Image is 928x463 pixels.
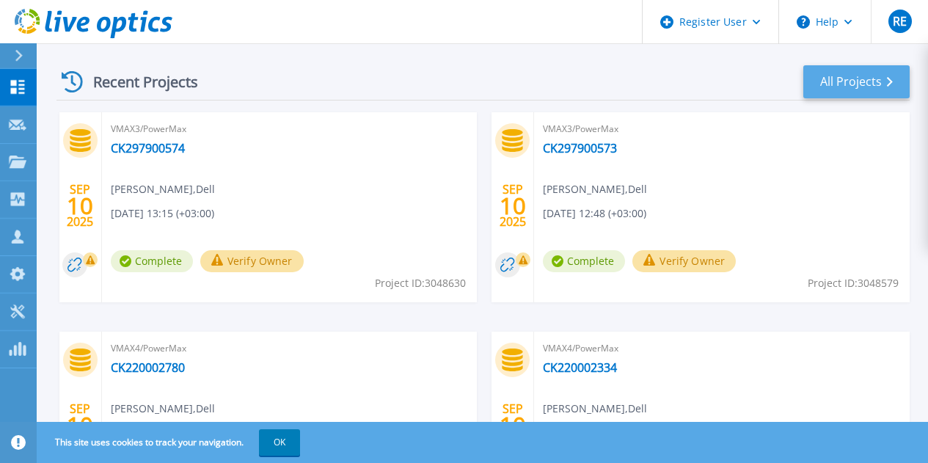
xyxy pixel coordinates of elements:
[67,200,93,212] span: 10
[499,179,527,233] div: SEP 2025
[632,250,736,272] button: Verify Owner
[40,429,300,456] span: This site uses cookies to track your navigation.
[543,181,647,197] span: [PERSON_NAME] , Dell
[111,340,469,357] span: VMAX4/PowerMax
[56,64,218,100] div: Recent Projects
[200,250,304,272] button: Verify Owner
[543,205,646,222] span: [DATE] 12:48 (+03:00)
[111,181,215,197] span: [PERSON_NAME] , Dell
[499,398,527,452] div: SEP 2025
[543,340,901,357] span: VMAX4/PowerMax
[66,179,94,233] div: SEP 2025
[543,121,901,137] span: VMAX3/PowerMax
[500,200,526,212] span: 10
[375,275,466,291] span: Project ID: 3048630
[808,275,899,291] span: Project ID: 3048579
[111,205,214,222] span: [DATE] 13:15 (+03:00)
[111,401,215,417] span: [PERSON_NAME] , Dell
[893,15,907,27] span: RE
[259,429,300,456] button: OK
[111,250,193,272] span: Complete
[543,141,617,156] a: CK297900573
[543,401,647,417] span: [PERSON_NAME] , Dell
[111,121,469,137] span: VMAX3/PowerMax
[111,141,185,156] a: CK297900574
[111,360,185,375] a: CK220002780
[67,419,93,431] span: 10
[803,65,910,98] a: All Projects
[543,250,625,272] span: Complete
[500,419,526,431] span: 10
[66,398,94,452] div: SEP 2025
[543,360,617,375] a: CK220002334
